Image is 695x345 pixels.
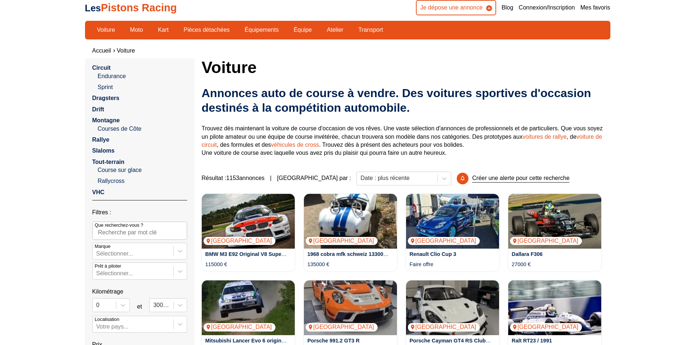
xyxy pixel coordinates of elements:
a: Porsche 991.2 GT3 R[GEOGRAPHIC_DATA] [304,280,397,335]
img: Renault Clio Cup 3 [406,194,499,249]
p: [GEOGRAPHIC_DATA] [510,237,582,245]
a: Drift [92,106,104,112]
a: Pièces détachées [179,24,234,36]
a: 1968 cobra mfk schweiz 133000sfr [308,251,393,257]
p: Créer une alerte pour cette recherche [472,174,569,183]
p: Trouvez dès maintenant la voiture de course d'occasion de vos rêves. Une vaste sélection d'annonc... [202,124,610,157]
input: 0 [96,302,98,308]
a: Rallye [92,137,109,143]
a: Endurance [98,72,187,80]
a: Montagne [92,117,120,123]
a: Ralt RT23 / 1991[GEOGRAPHIC_DATA] [508,280,601,335]
input: Votre pays... [96,323,98,330]
img: Porsche Cayman GT4 RS Clubsport 2024 [406,280,499,335]
a: LesPistons Racing [85,2,177,14]
a: Porsche Cayman GT4 RS Clubsport 2024[GEOGRAPHIC_DATA] [406,280,499,335]
a: Ralt RT23 / 1991 [512,338,552,344]
a: Atelier [322,24,348,36]
a: Mitsubishi Lancer Evo 6 original Weltmeisterauto[GEOGRAPHIC_DATA] [202,280,295,335]
a: Renault Clio Cup 3 [410,251,456,257]
img: 1968 cobra mfk schweiz 133000sfr [304,194,397,249]
input: 300000 [153,302,155,308]
h2: Annonces auto de course à vendre. Des voitures sportives d'occasion destinés à la compétition aut... [202,86,610,115]
p: Prêt à piloter [95,263,121,269]
a: Porsche Cayman GT4 RS Clubsport 2024 [410,338,512,344]
a: Dragsters [92,95,120,101]
a: Course sur glace [98,166,187,174]
a: Voiture [92,24,120,36]
a: 1968 cobra mfk schweiz 133000sfr[GEOGRAPHIC_DATA] [304,194,397,249]
a: Tout-terrain [92,159,125,165]
span: Résultat : 1153 annonces [202,174,265,182]
p: 135000 € [308,261,329,268]
p: 27000 € [512,261,531,268]
a: Rallycross [98,177,187,185]
a: Transport [354,24,388,36]
p: [GEOGRAPHIC_DATA] [306,323,378,331]
a: VHC [92,189,105,195]
img: Ralt RT23 / 1991 [508,280,601,335]
p: Localisation [95,316,120,323]
a: BMW M3 E92 Original V8 Superstars + Minisattel - Paket[GEOGRAPHIC_DATA] [202,194,295,249]
a: Mitsubishi Lancer Evo 6 original Weltmeisterauto [205,338,328,344]
img: Porsche 991.2 GT3 R [304,280,397,335]
a: Connexion/Inscription [519,4,575,12]
p: [GEOGRAPHIC_DATA] [408,323,480,331]
span: Les [85,3,101,13]
p: [GEOGRAPHIC_DATA] par : [277,174,351,182]
a: Équipements [240,24,283,36]
p: Marque [95,243,111,250]
a: Dallara F306[GEOGRAPHIC_DATA] [508,194,601,249]
p: [GEOGRAPHIC_DATA] [306,237,378,245]
a: Équipe [289,24,317,36]
p: et [137,303,142,311]
p: Kilométrage [92,288,187,296]
a: Renault Clio Cup 3[GEOGRAPHIC_DATA] [406,194,499,249]
input: Que recherchez-vous ? [92,222,187,240]
p: [GEOGRAPHIC_DATA] [408,237,480,245]
a: Circuit [92,65,111,71]
p: Filtres : [92,208,187,216]
a: Porsche 991.2 GT3 R [308,338,360,344]
a: Mes favoris [580,4,610,12]
h1: Voiture [202,58,610,76]
a: BMW M3 E92 Original V8 Superstars + Minisattel - Paket [205,251,345,257]
a: voitures de rallye [522,134,567,140]
img: BMW M3 E92 Original V8 Superstars + Minisattel - Paket [202,194,295,249]
input: Prêt à piloterSélectionner... [96,270,98,277]
a: Accueil [92,47,111,54]
p: [GEOGRAPHIC_DATA] [204,237,276,245]
a: Courses de Côte [98,125,187,133]
input: MarqueSélectionner... [96,250,98,257]
a: Kart [153,24,173,36]
img: Dallara F306 [508,194,601,249]
a: Slaloms [92,147,115,154]
a: Moto [125,24,148,36]
a: Voiture [117,47,135,54]
p: Faire offre [410,261,433,268]
p: 115000 € [205,261,227,268]
p: Que recherchez-vous ? [95,222,143,229]
a: Dallara F306 [512,251,543,257]
p: [GEOGRAPHIC_DATA] [510,323,582,331]
p: [GEOGRAPHIC_DATA] [204,323,276,331]
a: véhicules de cross [271,142,319,148]
span: | [270,174,271,182]
a: Blog [502,4,513,12]
img: Mitsubishi Lancer Evo 6 original Weltmeisterauto [202,280,295,335]
a: Sprint [98,83,187,91]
